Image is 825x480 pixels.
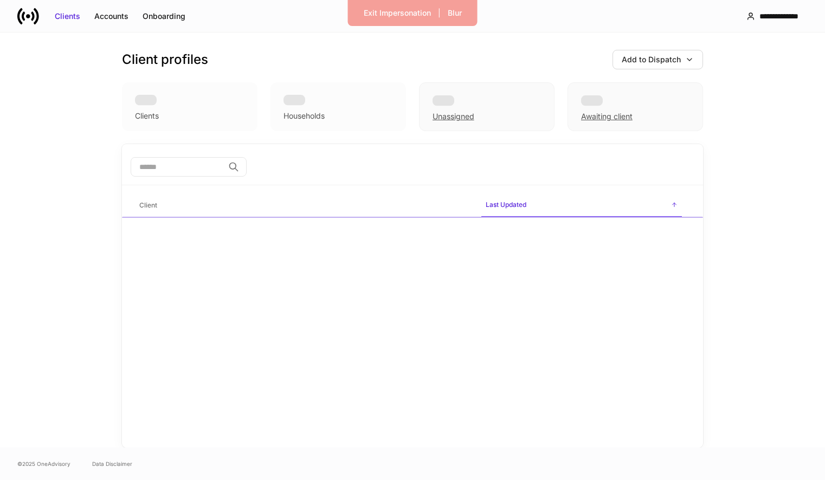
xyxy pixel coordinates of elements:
[135,194,473,217] span: Client
[139,200,157,210] h6: Client
[568,82,703,131] div: Awaiting client
[122,51,208,68] h3: Client profiles
[136,8,192,25] button: Onboarding
[87,8,136,25] button: Accounts
[481,194,682,217] span: Last Updated
[433,111,474,122] div: Unassigned
[581,111,633,122] div: Awaiting client
[17,459,70,468] span: © 2025 OneAdvisory
[486,199,526,210] h6: Last Updated
[448,8,462,18] div: Blur
[55,11,80,22] div: Clients
[419,82,555,131] div: Unassigned
[48,8,87,25] button: Clients
[441,4,469,22] button: Blur
[135,111,159,121] div: Clients
[364,8,431,18] div: Exit Impersonation
[622,54,681,65] div: Add to Dispatch
[143,11,185,22] div: Onboarding
[283,111,325,121] div: Households
[357,4,438,22] button: Exit Impersonation
[613,50,703,69] button: Add to Dispatch
[92,459,132,468] a: Data Disclaimer
[94,11,128,22] div: Accounts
